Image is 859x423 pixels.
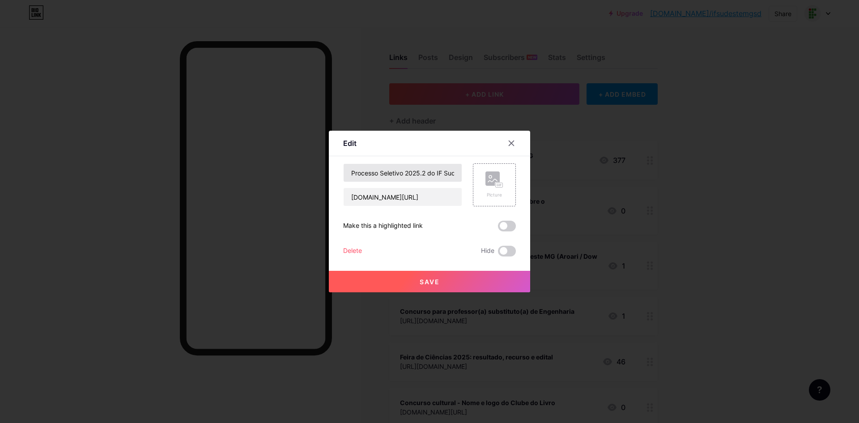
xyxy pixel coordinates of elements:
[343,221,423,231] div: Make this a highlighted link
[485,192,503,198] div: Picture
[343,246,362,256] div: Delete
[420,278,440,286] span: Save
[344,164,462,182] input: Title
[344,188,462,206] input: URL
[329,271,530,292] button: Save
[343,138,357,149] div: Edit
[481,246,494,256] span: Hide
